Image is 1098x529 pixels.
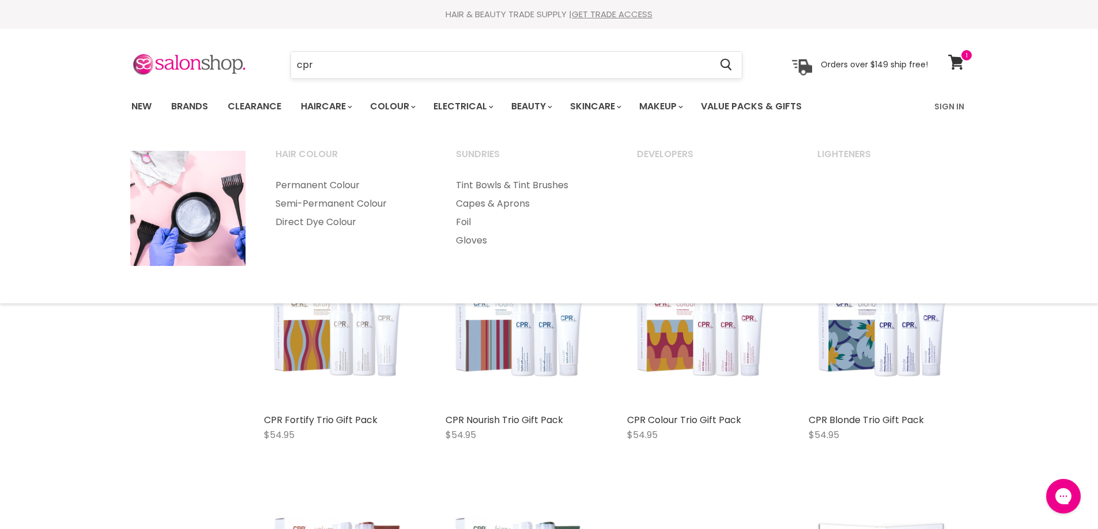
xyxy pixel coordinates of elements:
a: Clearance [219,94,290,119]
nav: Main [117,90,982,123]
a: Brands [163,94,217,119]
a: Lighteners [803,145,982,174]
a: Makeup [631,94,690,119]
input: Search [291,52,711,78]
a: Gloves [442,231,620,250]
a: CPR Blonde Trio Gift Pack [809,413,924,427]
a: Tint Bowls & Tint Brushes [442,176,620,195]
a: Value Packs & Gifts [692,94,810,119]
ul: Main menu [442,176,620,250]
a: Semi-Permanent Colour [261,195,440,213]
p: Orders over $149 ship free! [821,59,928,70]
a: Haircare [292,94,359,119]
span: $54.95 [446,428,476,442]
span: $54.95 [264,428,295,442]
a: Permanent Colour [261,176,440,195]
span: $54.95 [809,428,839,442]
a: GET TRADE ACCESS [572,8,652,20]
img: CPR Colour Trio Gift Pack [627,261,774,408]
a: Sundries [442,145,620,174]
form: Product [290,51,742,79]
a: CPR Colour Trio Gift Pack [627,413,741,427]
ul: Main menu [261,176,440,231]
iframe: Gorgias live chat messenger [1040,475,1086,517]
span: $54.95 [627,428,658,442]
a: CPR Nourish Trio Gift Pack [446,413,563,427]
a: Skincare [561,94,628,119]
a: Colour [361,94,422,119]
a: Hair Colour [261,145,440,174]
a: New [123,94,160,119]
a: Capes & Aprons [442,195,620,213]
div: HAIR & BEAUTY TRADE SUPPLY | [117,9,982,20]
button: Search [711,52,742,78]
ul: Main menu [123,90,869,123]
a: Direct Dye Colour [261,213,440,231]
a: CPR Fortify Trio Gift Pack [264,413,378,427]
a: Foil [442,213,620,231]
a: Sign In [927,94,971,119]
a: Electrical [425,94,500,119]
img: CPR Blonde Trio Gift Pack [809,261,956,408]
img: CPR Nourish Trio Gift Pack [446,261,593,408]
a: Developers [622,145,801,174]
img: CPR Fortify Trio Gift Pack [264,261,411,408]
a: Beauty [503,94,559,119]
